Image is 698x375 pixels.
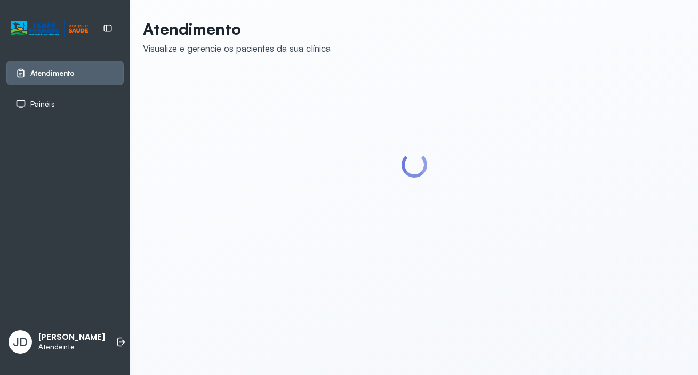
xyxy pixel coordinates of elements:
[15,68,115,78] a: Atendimento
[13,335,28,349] span: JD
[143,43,331,54] div: Visualize e gerencie os pacientes da sua clínica
[38,342,105,352] p: Atendente
[30,100,55,109] span: Painéis
[143,19,331,38] p: Atendimento
[11,20,88,37] img: Logotipo do estabelecimento
[30,69,75,78] span: Atendimento
[38,332,105,342] p: [PERSON_NAME]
